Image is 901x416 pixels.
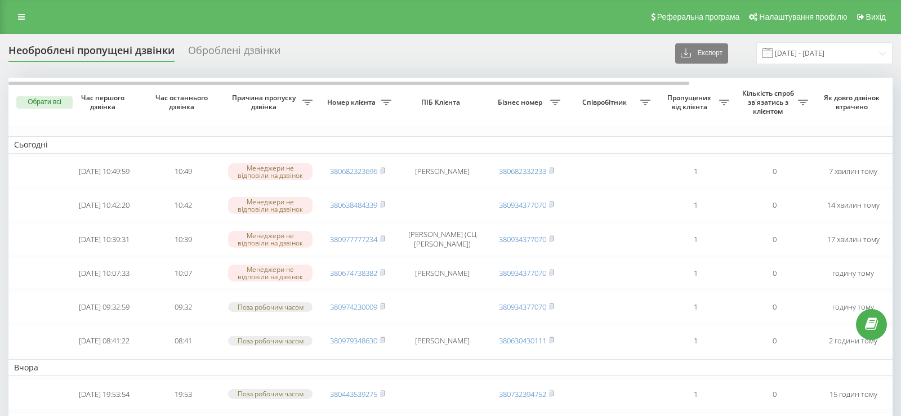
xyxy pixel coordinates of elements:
[735,223,814,255] td: 0
[499,166,546,176] a: 380682332233
[228,197,313,214] div: Менеджери не відповіли на дзвінок
[735,190,814,221] td: 0
[144,378,222,410] td: 19:53
[499,268,546,278] a: 380934377070
[735,378,814,410] td: 0
[656,156,735,187] td: 1
[397,257,487,289] td: [PERSON_NAME]
[397,156,487,187] td: [PERSON_NAME]
[330,302,377,312] a: 380974230009
[228,163,313,180] div: Менеджери не відповіли на дзвінок
[188,44,280,62] div: Оброблені дзвінки
[814,190,893,221] td: 14 хвилин тому
[814,257,893,289] td: годину тому
[65,325,144,357] td: [DATE] 08:41:22
[65,190,144,221] td: [DATE] 10:42:20
[657,12,740,21] span: Реферальна програма
[735,291,814,323] td: 0
[407,98,478,107] span: ПІБ Клієнта
[656,378,735,410] td: 1
[814,223,893,255] td: 17 хвилин тому
[499,302,546,312] a: 380934377070
[493,98,550,107] span: Бізнес номер
[499,234,546,244] a: 380934377070
[759,12,847,21] span: Налаштування профілю
[741,89,798,115] span: Кількість спроб зв'язатись з клієнтом
[499,336,546,346] a: 380630430111
[330,166,377,176] a: 380682323696
[228,389,313,399] div: Поза робочим часом
[65,291,144,323] td: [DATE] 09:32:59
[662,93,719,111] span: Пропущених від клієнта
[324,98,381,107] span: Номер клієнта
[153,93,213,111] span: Час останнього дзвінка
[228,265,313,281] div: Менеджери не відповіли на дзвінок
[675,43,728,64] button: Експорт
[656,291,735,323] td: 1
[144,257,222,289] td: 10:07
[330,336,377,346] a: 380979348630
[144,223,222,255] td: 10:39
[397,325,487,357] td: [PERSON_NAME]
[572,98,640,107] span: Співробітник
[144,291,222,323] td: 09:32
[65,156,144,187] td: [DATE] 10:49:59
[656,223,735,255] td: 1
[8,44,175,62] div: Необроблені пропущені дзвінки
[330,200,377,210] a: 380638484339
[228,336,313,346] div: Поза робочим часом
[330,268,377,278] a: 380674738382
[65,223,144,255] td: [DATE] 10:39:31
[65,378,144,410] td: [DATE] 19:53:54
[814,378,893,410] td: 15 годин тому
[656,190,735,221] td: 1
[499,200,546,210] a: 380934377070
[144,156,222,187] td: 10:49
[656,257,735,289] td: 1
[735,156,814,187] td: 0
[397,223,487,255] td: [PERSON_NAME] (СЦ [PERSON_NAME])
[228,93,302,111] span: Причина пропуску дзвінка
[65,257,144,289] td: [DATE] 10:07:33
[656,325,735,357] td: 1
[866,12,886,21] span: Вихід
[499,389,546,399] a: 380732394752
[228,302,313,312] div: Поза робочим часом
[814,325,893,357] td: 2 години тому
[144,325,222,357] td: 08:41
[735,257,814,289] td: 0
[144,190,222,221] td: 10:42
[330,389,377,399] a: 380443539275
[814,291,893,323] td: годину тому
[74,93,135,111] span: Час першого дзвінка
[330,234,377,244] a: 380977777234
[814,156,893,187] td: 7 хвилин тому
[823,93,884,111] span: Як довго дзвінок втрачено
[16,96,73,109] button: Обрати всі
[735,325,814,357] td: 0
[228,231,313,248] div: Менеджери не відповіли на дзвінок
